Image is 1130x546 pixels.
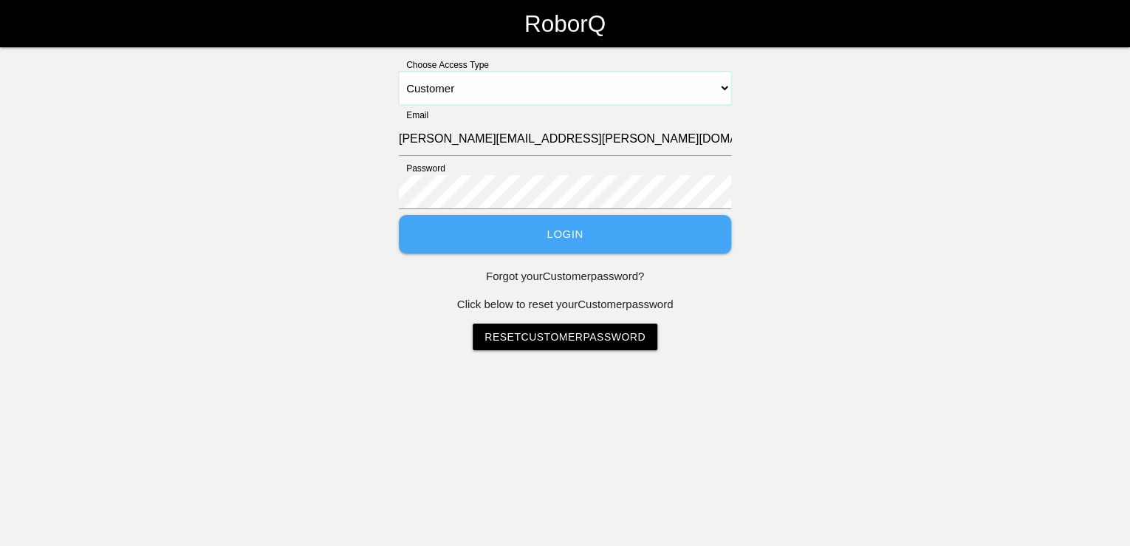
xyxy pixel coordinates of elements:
label: Email [399,109,428,122]
label: Choose Access Type [399,58,489,72]
button: Login [399,215,731,254]
label: Password [399,162,445,175]
p: Click below to reset your Customer password [399,296,731,313]
p: Forgot your Customer password? [399,268,731,285]
a: ResetCustomerPassword [473,324,657,350]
